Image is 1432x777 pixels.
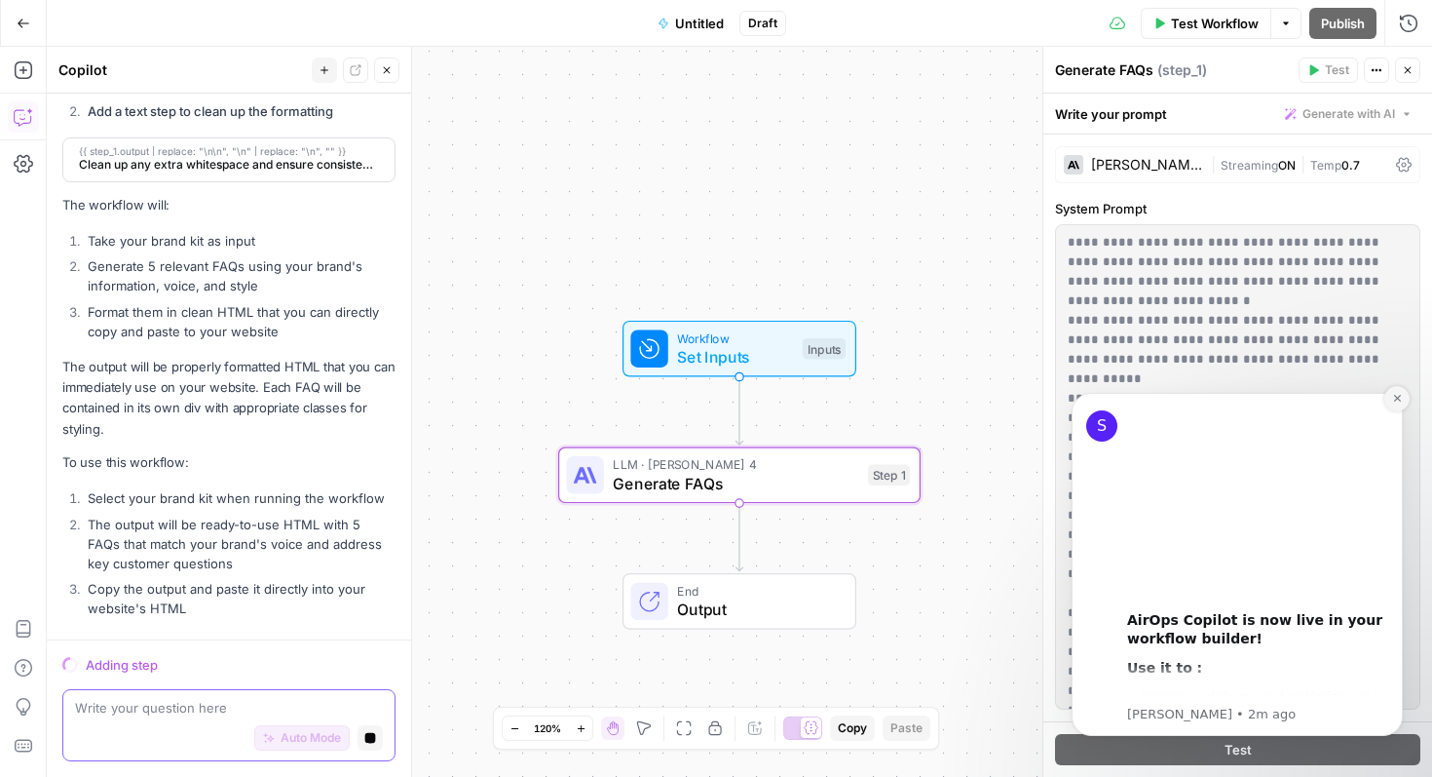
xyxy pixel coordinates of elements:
[1157,60,1207,80] span: ( step_1 )
[1321,14,1365,33] span: Publish
[1171,14,1259,33] span: Test Workflow
[79,156,375,174] span: Clean up any extra whitespace and ensure consistent formatting
[1055,60,1293,80] div: Generate FAQs
[677,598,836,621] span: Output
[677,582,836,601] span: End
[1055,199,1420,218] label: System Prompt
[83,231,396,251] li: Take your brand kit as input
[86,655,396,675] div: Adding step
[1296,154,1310,174] span: |
[1325,61,1349,79] span: Test
[558,573,921,630] div: EndOutput
[1211,154,1221,174] span: |
[254,725,350,751] button: Auto Mode
[613,472,858,495] span: Generate FAQs
[675,14,724,33] span: Untitled
[1302,105,1395,123] span: Generate with AI
[88,103,333,119] strong: Add a text step to clean up the formatting
[83,515,396,573] li: The output will be ready-to-use HTML with 5 FAQs that match your brand's voice and address key cu...
[1091,158,1203,172] div: [PERSON_NAME] 4
[1341,158,1360,173] span: 0.7
[558,447,921,504] div: LLM · [PERSON_NAME] 4Generate FAQsStep 1
[803,338,846,360] div: Inputs
[281,729,341,747] span: Auto Mode
[735,377,742,446] g: Edge from start to step_1
[868,465,910,486] div: Step 1
[838,719,867,737] span: Copy
[534,720,561,736] span: 120%
[1141,8,1270,39] button: Test Workflow
[83,256,396,295] li: Generate 5 relevant FAQs using your brand's information, voice, and style
[1043,94,1432,134] div: Write your prompt
[1221,158,1278,173] span: Streaming
[735,503,742,571] g: Edge from step_1 to end
[1309,8,1376,39] button: Publish
[646,8,735,39] button: Untitled
[62,357,396,440] p: The output will be properly formatted HTML that you can immediately use on your website. Each FAQ...
[83,488,396,508] li: Select your brand kit when running the workflow
[83,302,396,341] li: Format them in clean HTML that you can directly copy and paste to your website
[79,146,375,156] span: {{ step_1.output | replace: "\n\n", "\n" | replace: "\n", "" }}
[677,345,793,369] span: Set Inputs
[62,452,396,473] p: To use this workflow:
[1299,58,1358,83] button: Test
[558,321,921,377] div: WorkflowSet InputsInputs
[883,716,930,741] button: Paste
[83,579,396,618] li: Copy the output and paste it directly into your website's HTML
[613,455,858,474] span: LLM · [PERSON_NAME] 4
[1278,158,1296,173] span: ON
[1277,101,1420,127] button: Generate with AI
[830,716,875,741] button: Copy
[58,60,306,80] div: Copilot
[62,195,396,215] p: The workflow will:
[748,15,777,32] span: Draft
[890,719,923,737] span: Paste
[677,329,793,347] span: Workflow
[1310,158,1341,173] span: Temp
[1042,364,1432,767] iframe: Intercom notifications message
